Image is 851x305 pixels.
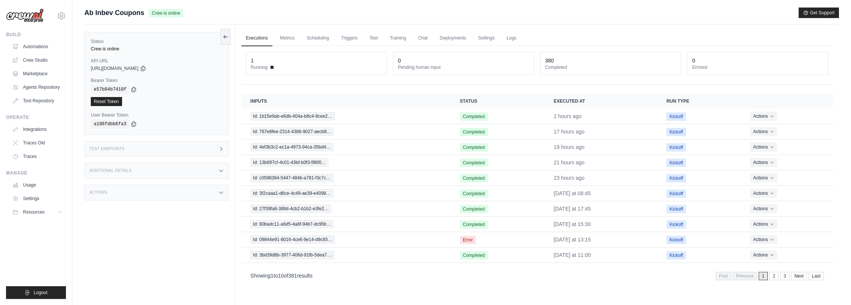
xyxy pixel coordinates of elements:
[545,57,554,64] div: 380
[251,251,334,259] span: Id: 3bd39d8b-3977-406d-91fb-5dea7…
[398,57,401,64] div: 0
[89,190,107,195] h3: Actions
[666,236,686,244] span: Kickoff
[91,112,223,118] label: User Bearer Token
[750,204,777,213] button: Actions for execution
[554,221,591,227] time: September 21, 2025 at 15:30 GMT-3
[769,272,779,280] a: 2
[270,273,273,279] span: 1
[460,220,488,229] span: Completed
[750,250,777,259] button: Actions for execution
[251,205,442,213] a: View execution details for Id
[9,68,66,80] a: Marketplace
[91,97,122,106] a: Reset Token
[666,205,686,213] span: Kickoff
[799,8,839,18] button: Get Support
[750,220,777,229] button: Actions for execution
[750,173,777,182] button: Actions for execution
[9,150,66,162] a: Traces
[692,57,695,64] div: 0
[6,286,66,299] button: Logout
[750,127,777,136] button: Actions for execution
[251,57,254,64] div: 1
[750,158,777,167] button: Actions for execution
[545,94,657,109] th: Executed at
[545,64,677,70] dt: Completed
[251,112,442,120] a: View execution details for Id
[666,128,686,136] span: Kickoff
[502,30,521,46] a: Logs
[251,251,442,259] a: View execution details for Id
[759,272,768,280] span: 1
[241,266,833,285] nav: Pagination
[398,64,529,70] dt: Pending human input
[666,251,686,259] span: Kickoff
[750,235,777,244] button: Actions for execution
[9,81,66,93] a: Agents Repository
[251,143,442,151] a: View execution details for Id
[666,220,686,229] span: Kickoff
[251,189,333,197] span: Id: 3f2caaa1-d6ce-4c49-ae39-e4098…
[666,159,686,167] span: Kickoff
[460,205,488,213] span: Completed
[251,158,328,167] span: Id: 13b697cf-4c01-43bf-b0f3-f86f0…
[251,189,442,197] a: View execution details for Id
[9,206,66,218] button: Resources
[278,273,284,279] span: 10
[666,112,686,121] span: Kickoff
[241,94,451,109] th: Inputs
[460,128,488,136] span: Completed
[460,112,488,121] span: Completed
[554,252,591,258] time: September 21, 2025 at 11:00 GMT-3
[251,174,442,182] a: View execution details for Id
[84,8,144,18] span: Ab Inbev Coupons
[251,272,313,279] p: Showing to of results
[251,112,335,120] span: Id: 1b15e9ab-e6db-404a-b8c4-9cee2…
[716,272,731,280] span: First
[554,113,582,119] time: September 23, 2025 at 08:45 GMT-3
[750,112,777,121] button: Actions for execution
[275,30,299,46] a: Metrics
[750,143,777,152] button: Actions for execution
[91,65,139,71] span: [URL][DOMAIN_NAME]
[251,235,335,244] span: Id: 09844e91-8016-4ce6-9e14-d9c93…
[554,175,585,181] time: September 22, 2025 at 11:00 GMT-3
[554,237,591,243] time: September 21, 2025 at 13:15 GMT-3
[336,30,362,46] a: Triggers
[251,220,442,228] a: View execution details for Id
[460,190,488,198] span: Completed
[554,206,591,212] time: September 21, 2025 at 17:45 GMT-3
[460,143,488,152] span: Completed
[791,272,807,280] a: Next
[91,46,223,52] div: Crew is online
[733,272,757,280] span: Previous
[554,190,591,196] time: September 22, 2025 at 08:45 GMT-3
[302,30,333,46] a: Scheduling
[91,77,223,83] label: Bearer Token
[6,170,66,176] div: Manage
[750,189,777,198] button: Actions for execution
[435,30,471,46] a: Deployments
[780,272,790,280] a: 3
[554,159,585,165] time: September 22, 2025 at 13:15 GMT-3
[251,127,442,136] a: View execution details for Id
[716,272,824,280] nav: Pagination
[554,144,585,150] time: September 22, 2025 at 15:30 GMT-3
[9,193,66,205] a: Settings
[91,120,129,129] code: a186fdbb6fa3
[554,129,585,135] time: September 22, 2025 at 17:45 GMT-3
[91,58,223,64] label: API URL
[657,94,741,109] th: Run Type
[91,38,223,44] label: Status
[251,64,268,70] span: Running
[666,143,686,152] span: Kickoff
[9,123,66,135] a: Integrations
[241,94,833,285] section: Crew executions table
[23,209,44,215] span: Resources
[6,9,44,23] img: Logo
[251,220,334,228] span: Id: 80badc11-a6d5-4a8f-94b7-dc95b…
[451,94,545,109] th: Status
[91,85,129,94] code: e57b04b7410f
[474,30,499,46] a: Settings
[460,174,488,182] span: Completed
